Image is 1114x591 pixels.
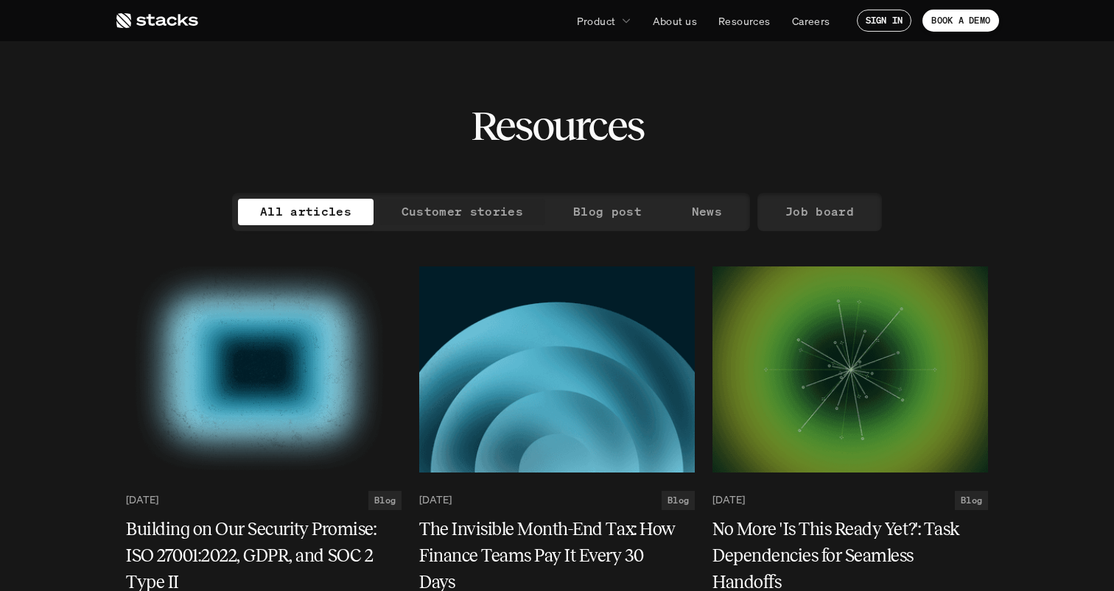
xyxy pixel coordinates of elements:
p: [DATE] [126,494,158,506]
a: All articles [238,199,374,225]
a: [DATE]Blog [419,491,695,510]
p: BOOK A DEMO [931,15,990,26]
p: Customer stories [402,201,523,222]
p: Job board [785,201,854,222]
a: Customer stories [379,199,545,225]
a: Job board [763,199,876,225]
p: All articles [260,201,351,222]
p: [DATE] [712,494,745,506]
p: Careers [792,13,830,29]
a: News [670,199,744,225]
p: SIGN IN [866,15,903,26]
a: Careers [783,7,839,34]
h2: Blog [961,495,982,506]
h2: Resources [471,103,644,149]
h2: Blog [668,495,689,506]
p: Resources [718,13,771,29]
a: SIGN IN [857,10,912,32]
a: BOOK A DEMO [922,10,999,32]
p: Blog post [573,201,642,222]
a: About us [644,7,706,34]
p: [DATE] [419,494,452,506]
a: [DATE]Blog [126,491,402,510]
a: Privacy Policy [221,66,284,78]
h2: Blog [374,495,396,506]
a: Resources [710,7,780,34]
a: Blog post [551,199,664,225]
a: [DATE]Blog [712,491,988,510]
p: News [692,201,722,222]
p: About us [653,13,697,29]
p: Product [577,13,616,29]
